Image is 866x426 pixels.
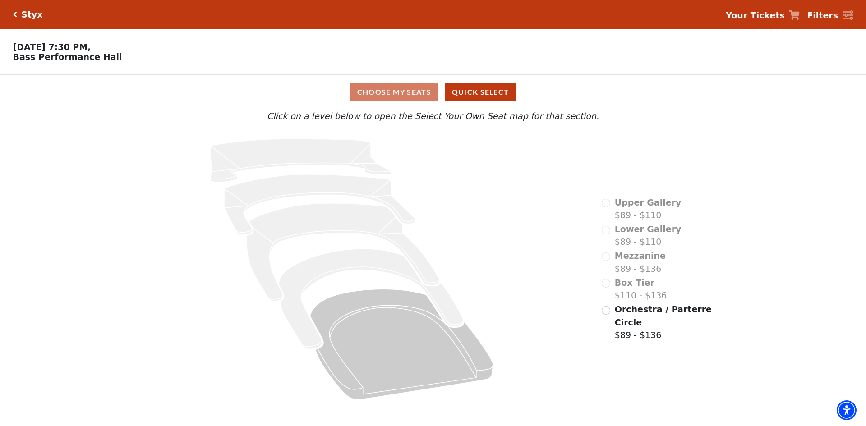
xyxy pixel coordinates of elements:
[602,306,610,315] input: Orchestra / Parterre Circle$89 - $136
[21,9,42,20] h5: Styx
[615,304,712,327] span: Orchestra / Parterre Circle
[837,400,857,420] div: Accessibility Menu
[615,251,666,261] span: Mezzanine
[210,139,391,182] path: Upper Gallery - Seats Available: 0
[615,278,654,288] span: Box Tier
[615,197,682,207] span: Upper Gallery
[615,303,713,342] label: $89 - $136
[807,10,838,20] strong: Filters
[310,289,493,399] path: Orchestra / Parterre Circle - Seats Available: 314
[615,223,682,248] label: $89 - $110
[615,249,666,275] label: $89 - $136
[615,276,667,302] label: $110 - $136
[726,10,785,20] strong: Your Tickets
[615,224,682,234] span: Lower Gallery
[807,9,853,22] a: Filters
[13,11,17,18] a: Click here to go back to filters
[224,174,415,235] path: Lower Gallery - Seats Available: 0
[615,196,682,222] label: $89 - $110
[115,110,751,123] p: Click on a level below to open the Select Your Own Seat map for that section.
[726,9,800,22] a: Your Tickets
[445,83,516,101] button: Quick Select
